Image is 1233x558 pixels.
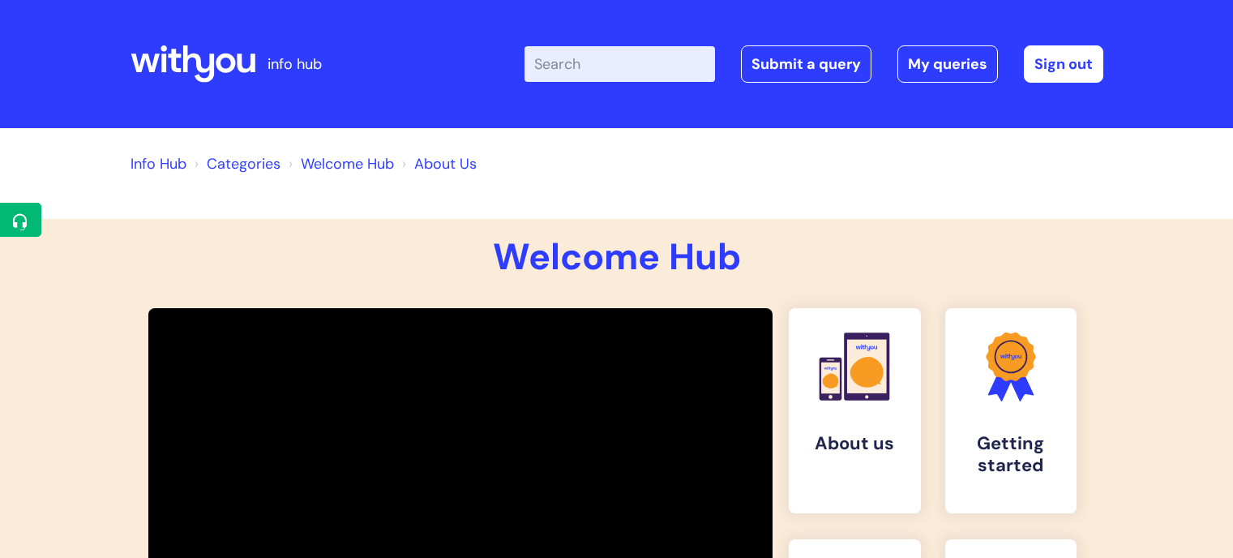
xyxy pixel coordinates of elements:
[285,151,394,177] li: Welcome Hub
[131,154,186,174] a: Info Hub
[414,154,477,174] a: About Us
[789,308,921,513] a: About us
[131,235,1103,279] h1: Welcome Hub
[897,45,998,83] a: My queries
[802,433,908,454] h4: About us
[524,45,1103,83] div: | -
[191,151,280,177] li: Solution home
[958,433,1064,476] h4: Getting started
[398,151,477,177] li: About Us
[945,308,1077,513] a: Getting started
[741,45,871,83] a: Submit a query
[524,46,715,82] input: Search
[207,154,280,174] a: Categories
[1024,45,1103,83] a: Sign out
[301,154,394,174] a: Welcome Hub
[268,51,322,77] p: info hub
